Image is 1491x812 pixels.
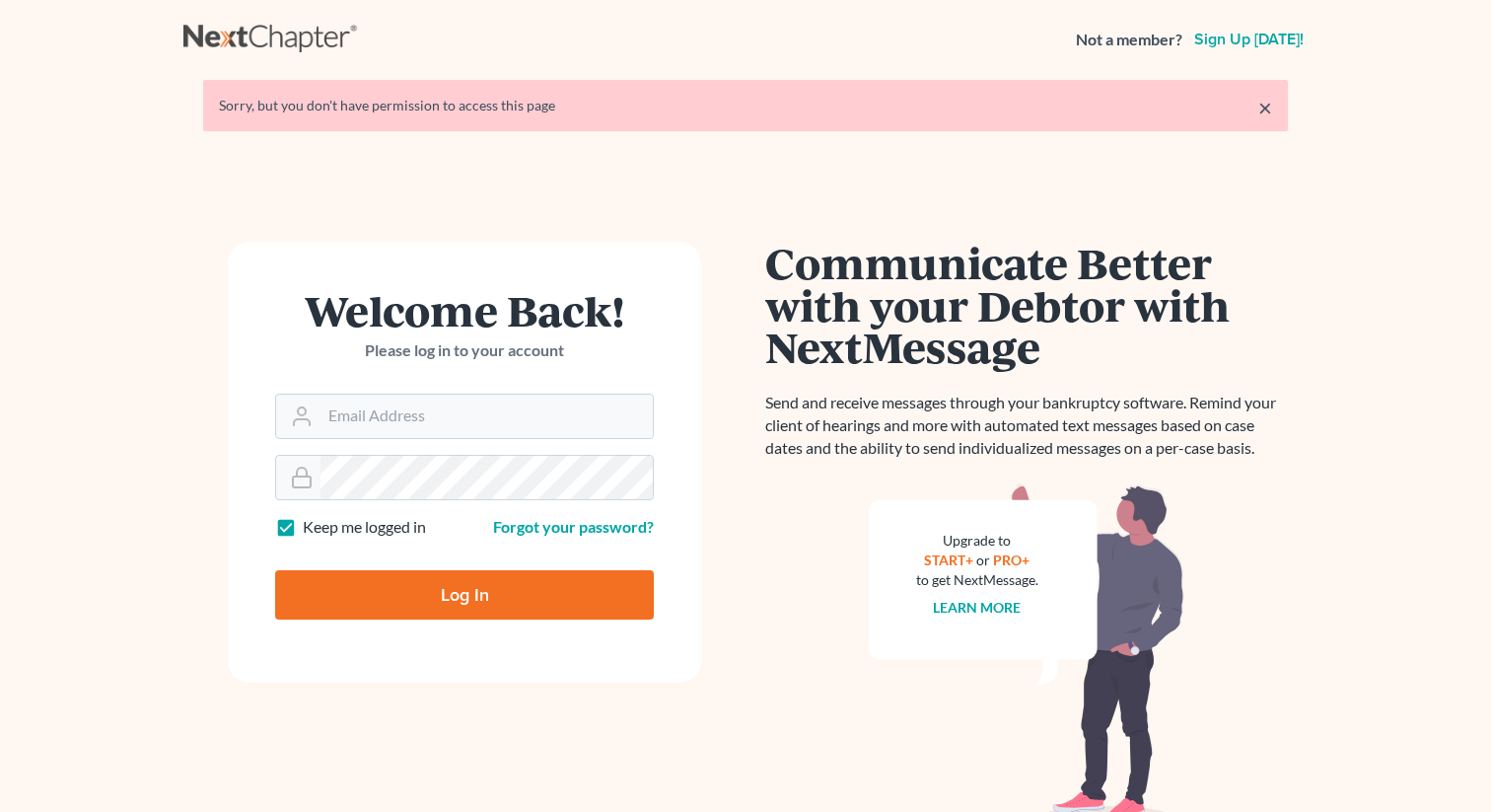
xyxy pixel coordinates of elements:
a: Forgot your password? [493,517,654,536]
div: to get NextMessage. [916,570,1038,590]
input: Email Address [320,395,653,438]
span: or [977,552,991,568]
a: Learn more [934,599,1022,616]
p: Please log in to your account [275,339,654,362]
a: × [1258,96,1272,119]
strong: Not a member? [1076,29,1182,51]
p: Send and receive messages through your bankruptcy software. Remind your client of hearings and mo... [765,392,1288,460]
a: Sign up [DATE]! [1190,32,1308,47]
a: START+ [925,552,974,568]
h1: Welcome Back! [275,289,654,332]
a: PRO+ [994,552,1030,568]
div: Upgrade to [916,531,1038,551]
div: Sorry, but you don't have permission to access this page [219,96,1272,115]
input: Log In [275,570,654,620]
label: Keep me logged in [303,516,426,539]
h1: Communicate Better with your Debtor with NextMessage [765,242,1288,368]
